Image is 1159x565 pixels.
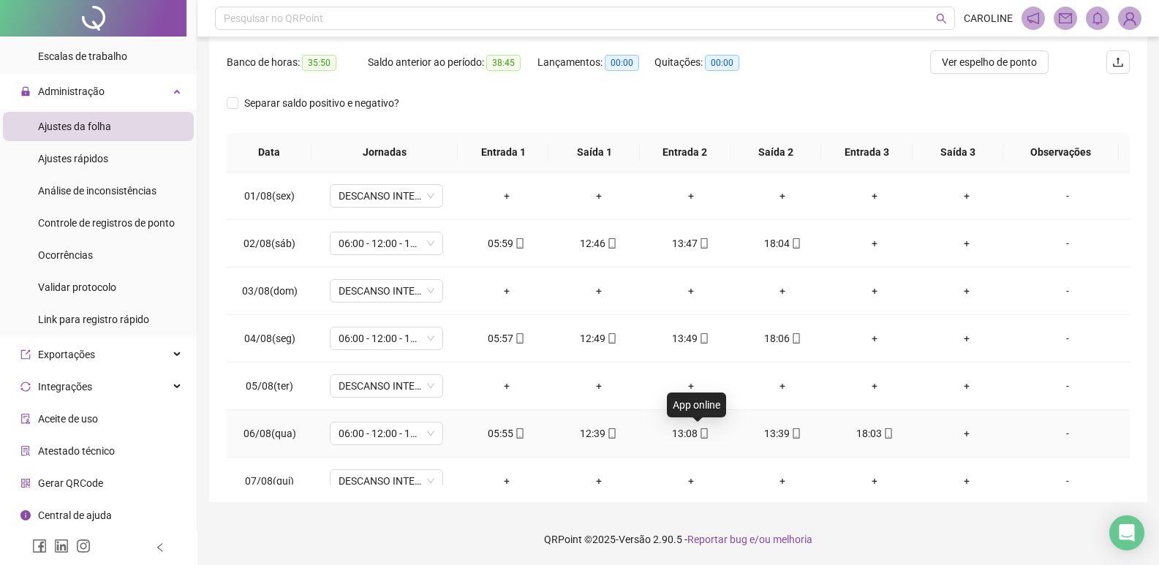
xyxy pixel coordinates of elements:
th: Saída 3 [913,132,1003,172]
span: Validar protocolo [38,281,116,293]
span: CAROLINE [964,10,1013,26]
div: + [932,188,1001,204]
div: 12:49 [565,330,633,346]
span: Escalas de trabalho [38,50,127,62]
div: + [657,473,725,489]
div: + [840,235,909,251]
span: 05/08(ter) [246,380,293,392]
div: 12:39 [565,425,633,441]
div: + [840,378,909,394]
div: + [657,378,725,394]
div: 05:55 [472,425,541,441]
span: mobile [513,333,525,344]
span: 07/08(qui) [245,475,294,487]
span: Versão [619,534,651,545]
span: facebook [32,539,47,553]
div: - [1024,235,1111,251]
div: Quitações: [654,54,767,71]
th: Entrada 1 [458,132,548,172]
span: DESCANSO INTER-JORNADA [339,375,434,397]
span: 35:50 [302,55,336,71]
div: + [840,283,909,299]
div: + [657,188,725,204]
div: 12:46 [565,235,633,251]
span: sync [20,382,31,392]
span: Observações [1015,144,1107,160]
span: 04/08(seg) [244,333,295,344]
div: + [472,378,541,394]
span: mobile [513,428,525,439]
div: 18:03 [840,425,909,441]
span: upload [1112,56,1124,68]
div: + [932,378,1001,394]
div: Lançamentos: [537,54,654,71]
span: solution [20,446,31,456]
span: 38:45 [486,55,521,71]
div: + [565,188,633,204]
div: + [472,188,541,204]
span: 06:00 - 12:00 - 13:00 - 18:00 [339,422,434,444]
span: mobile [605,333,617,344]
th: Observações [1003,132,1119,172]
span: info-circle [20,510,31,520]
span: 06/08(qua) [243,428,296,439]
span: Ajustes rápidos [38,153,108,164]
span: instagram [76,539,91,553]
div: - [1024,188,1111,204]
span: 03/08(dom) [242,285,298,297]
span: DESCANSO INTER-JORNADA [339,185,434,207]
div: 18:06 [748,330,817,346]
span: Exportações [38,349,95,360]
button: Ver espelho de ponto [930,50,1049,74]
div: + [932,473,1001,489]
th: Entrada 2 [640,132,730,172]
span: Ver espelho de ponto [942,54,1037,70]
div: + [657,283,725,299]
span: mail [1059,12,1072,25]
span: Link para registro rápido [38,314,149,325]
div: 13:49 [657,330,725,346]
th: Jornadas [312,132,458,172]
span: 00:00 [605,55,639,71]
span: mobile [605,238,617,249]
span: Aceite de uso [38,413,98,425]
span: notification [1027,12,1040,25]
span: mobile [790,333,801,344]
div: App online [667,393,726,417]
th: Saída 1 [548,132,639,172]
div: Saldo anterior ao período: [368,54,537,71]
span: mobile [698,428,709,439]
span: Ajustes da folha [38,121,111,132]
span: Separar saldo positivo e negativo? [238,95,405,111]
span: mobile [790,428,801,439]
footer: QRPoint © 2025 - 2.90.5 - [197,514,1159,565]
span: 02/08(sáb) [243,238,295,249]
span: DESCANSO INTER-JORNADA [339,280,434,302]
div: + [932,235,1001,251]
div: + [472,473,541,489]
div: - [1024,425,1111,441]
span: linkedin [54,539,69,553]
div: - [1024,283,1111,299]
span: mobile [698,333,709,344]
span: mobile [790,238,801,249]
span: 06:00 - 12:00 - 13:00 - 18:00 [339,327,434,349]
span: qrcode [20,478,31,488]
div: + [840,188,909,204]
div: + [565,378,633,394]
div: 05:59 [472,235,541,251]
span: DESCANSO INTER-JORNADA [339,470,434,492]
span: Atestado técnico [38,445,115,457]
div: Open Intercom Messenger [1109,515,1144,550]
div: + [565,283,633,299]
div: - [1024,378,1111,394]
span: 01/08(sex) [244,190,295,202]
div: + [565,473,633,489]
div: + [748,473,817,489]
div: + [748,378,817,394]
th: Saída 2 [730,132,821,172]
span: Ocorrências [38,249,93,261]
div: 05:57 [472,330,541,346]
th: Data [227,132,312,172]
span: lock [20,86,31,96]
